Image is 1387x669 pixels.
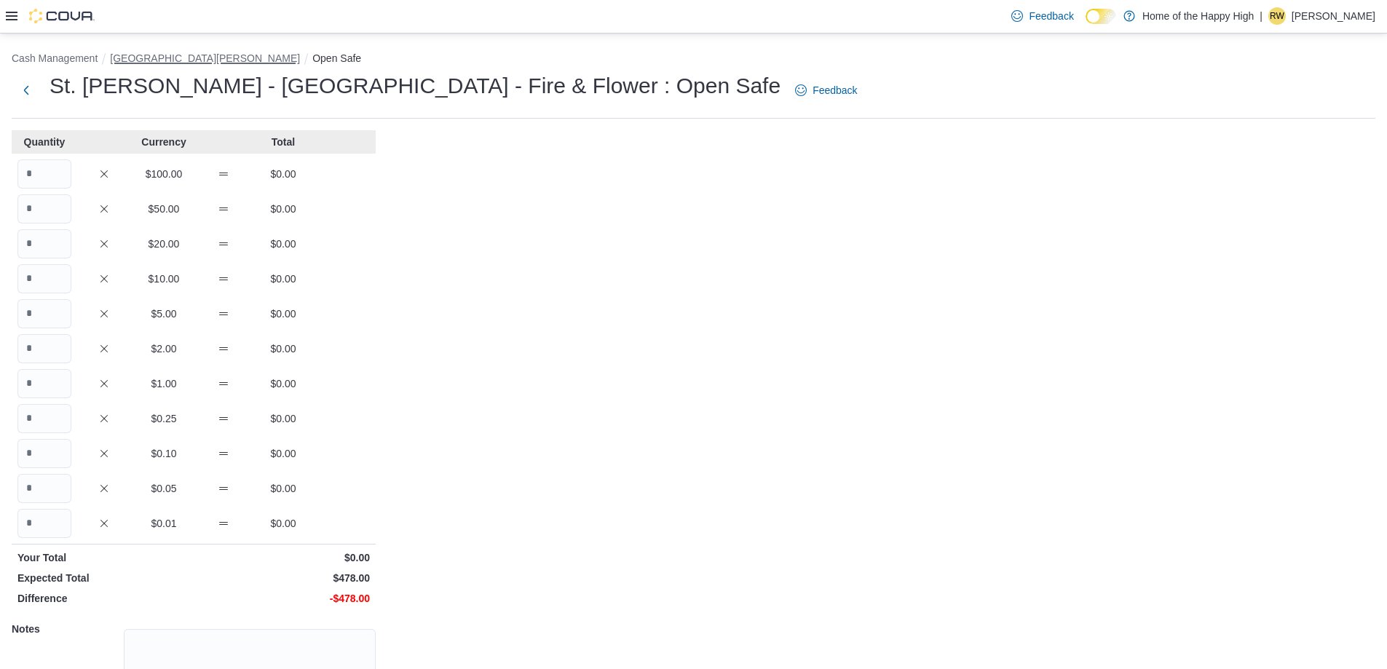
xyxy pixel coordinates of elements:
[17,369,71,398] input: Quantity
[17,264,71,293] input: Quantity
[12,614,121,644] h5: Notes
[29,9,95,23] img: Cova
[137,516,191,531] p: $0.01
[312,52,361,64] button: Open Safe
[256,167,310,181] p: $0.00
[1005,1,1079,31] a: Feedback
[17,159,71,189] input: Quantity
[137,446,191,461] p: $0.10
[17,439,71,468] input: Quantity
[137,411,191,426] p: $0.25
[17,404,71,433] input: Quantity
[256,411,310,426] p: $0.00
[197,591,370,606] p: -$478.00
[197,550,370,565] p: $0.00
[137,272,191,286] p: $10.00
[137,376,191,391] p: $1.00
[137,237,191,251] p: $20.00
[789,76,863,105] a: Feedback
[1292,7,1375,25] p: [PERSON_NAME]
[12,52,98,64] button: Cash Management
[17,550,191,565] p: Your Total
[12,76,41,105] button: Next
[256,135,310,149] p: Total
[137,481,191,496] p: $0.05
[1086,9,1116,24] input: Dark Mode
[256,272,310,286] p: $0.00
[17,474,71,503] input: Quantity
[17,194,71,223] input: Quantity
[256,306,310,321] p: $0.00
[256,481,310,496] p: $0.00
[256,516,310,531] p: $0.00
[813,83,857,98] span: Feedback
[1142,7,1254,25] p: Home of the Happy High
[256,446,310,461] p: $0.00
[1268,7,1286,25] div: Rachel Windjack
[197,571,370,585] p: $478.00
[17,229,71,258] input: Quantity
[137,167,191,181] p: $100.00
[137,306,191,321] p: $5.00
[12,51,1375,68] nav: An example of EuiBreadcrumbs
[110,52,300,64] button: [GEOGRAPHIC_DATA][PERSON_NAME]
[137,202,191,216] p: $50.00
[17,299,71,328] input: Quantity
[256,376,310,391] p: $0.00
[1270,7,1284,25] span: RW
[17,334,71,363] input: Quantity
[50,71,781,100] h1: St. [PERSON_NAME] - [GEOGRAPHIC_DATA] - Fire & Flower : Open Safe
[256,202,310,216] p: $0.00
[17,591,191,606] p: Difference
[17,135,71,149] p: Quantity
[1029,9,1073,23] span: Feedback
[17,509,71,538] input: Quantity
[17,571,191,585] p: Expected Total
[256,237,310,251] p: $0.00
[256,341,310,356] p: $0.00
[1260,7,1262,25] p: |
[137,341,191,356] p: $2.00
[137,135,191,149] p: Currency
[1086,24,1086,25] span: Dark Mode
